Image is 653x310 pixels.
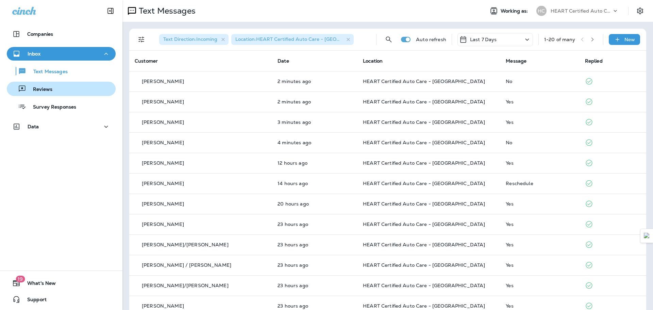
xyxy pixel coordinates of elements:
span: HEART Certified Auto Care - [GEOGRAPHIC_DATA] [363,201,485,207]
img: Detect Auto [644,233,650,239]
div: Yes [506,242,574,247]
div: Yes [506,201,574,207]
span: Message [506,58,526,64]
div: Text Direction:Incoming [159,34,229,45]
span: HEART Certified Auto Care - [GEOGRAPHIC_DATA] [363,221,485,227]
span: Customer [135,58,158,64]
span: 19 [16,276,25,282]
p: New [624,37,635,42]
p: Oct 12, 2025 09:49 AM [278,222,352,227]
div: Reschedule [506,181,574,186]
p: Oct 13, 2025 09:07 AM [278,79,352,84]
button: Collapse Sidebar [101,4,120,18]
p: Auto refresh [416,37,446,42]
button: Support [7,293,116,306]
p: [PERSON_NAME] [142,201,184,207]
div: Yes [506,99,574,104]
span: HEART Certified Auto Care - [GEOGRAPHIC_DATA] [363,140,485,146]
button: Filters [135,33,148,46]
p: Reviews [26,86,52,93]
div: Yes [506,283,574,288]
button: Text Messages [7,64,116,78]
p: [PERSON_NAME] [142,119,184,125]
button: 19What's New [7,276,116,290]
span: HEART Certified Auto Care - [GEOGRAPHIC_DATA] [363,282,485,289]
p: Oct 12, 2025 08:44 PM [278,160,352,166]
div: No [506,140,574,145]
span: What's New [20,280,56,289]
span: HEART Certified Auto Care - [GEOGRAPHIC_DATA] [363,160,485,166]
div: Yes [506,160,574,166]
p: Oct 12, 2025 09:14 AM [278,303,352,309]
button: Data [7,120,116,133]
p: [PERSON_NAME] [142,99,184,104]
p: [PERSON_NAME] [142,140,184,145]
button: Inbox [7,47,116,61]
span: HEART Certified Auto Care - [GEOGRAPHIC_DATA] [363,119,485,125]
button: Survey Responses [7,99,116,114]
p: Text Messages [136,6,196,16]
p: HEART Certified Auto Care [551,8,612,14]
p: Data [28,124,39,129]
p: [PERSON_NAME]/[PERSON_NAME] [142,283,229,288]
span: HEART Certified Auto Care - [GEOGRAPHIC_DATA] [363,180,485,186]
span: Text Direction : Incoming [163,36,217,42]
span: Location [363,58,383,64]
p: [PERSON_NAME]/[PERSON_NAME] [142,242,229,247]
p: [PERSON_NAME] [142,160,184,166]
div: Yes [506,119,574,125]
p: Oct 13, 2025 09:05 AM [278,119,352,125]
span: HEART Certified Auto Care - [GEOGRAPHIC_DATA] [363,99,485,105]
p: Oct 12, 2025 12:11 PM [278,201,352,207]
div: Yes [506,222,574,227]
span: HEART Certified Auto Care - [GEOGRAPHIC_DATA] [363,78,485,84]
p: [PERSON_NAME] / [PERSON_NAME] [142,262,231,268]
button: Reviews [7,82,116,96]
div: Yes [506,262,574,268]
p: Oct 13, 2025 09:05 AM [278,140,352,145]
div: No [506,79,574,84]
span: HEART Certified Auto Care - [GEOGRAPHIC_DATA] [363,303,485,309]
p: [PERSON_NAME] [142,79,184,84]
div: Location:HEART Certified Auto Care - [GEOGRAPHIC_DATA] [231,34,354,45]
span: Location : HEART Certified Auto Care - [GEOGRAPHIC_DATA] [235,36,376,42]
p: Survey Responses [26,104,76,111]
p: Oct 13, 2025 09:07 AM [278,99,352,104]
p: Oct 12, 2025 09:38 AM [278,262,352,268]
span: Replied [585,58,603,64]
p: Oct 12, 2025 09:45 AM [278,242,352,247]
div: HC [536,6,547,16]
span: Working as: [501,8,530,14]
p: [PERSON_NAME] [142,303,184,309]
p: [PERSON_NAME] [142,181,184,186]
p: Oct 12, 2025 06:36 PM [278,181,352,186]
span: Support [20,297,47,305]
p: Oct 12, 2025 09:17 AM [278,283,352,288]
p: Companies [27,31,53,37]
button: Settings [634,5,646,17]
span: HEART Certified Auto Care - [GEOGRAPHIC_DATA] [363,242,485,248]
span: Date [278,58,289,64]
button: Search Messages [382,33,396,46]
p: [PERSON_NAME] [142,222,184,227]
p: Text Messages [27,69,68,75]
div: 1 - 20 of many [544,37,575,42]
p: Inbox [28,51,40,56]
p: Last 7 Days [470,37,497,42]
div: Yes [506,303,574,309]
span: HEART Certified Auto Care - [GEOGRAPHIC_DATA] [363,262,485,268]
button: Companies [7,27,116,41]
